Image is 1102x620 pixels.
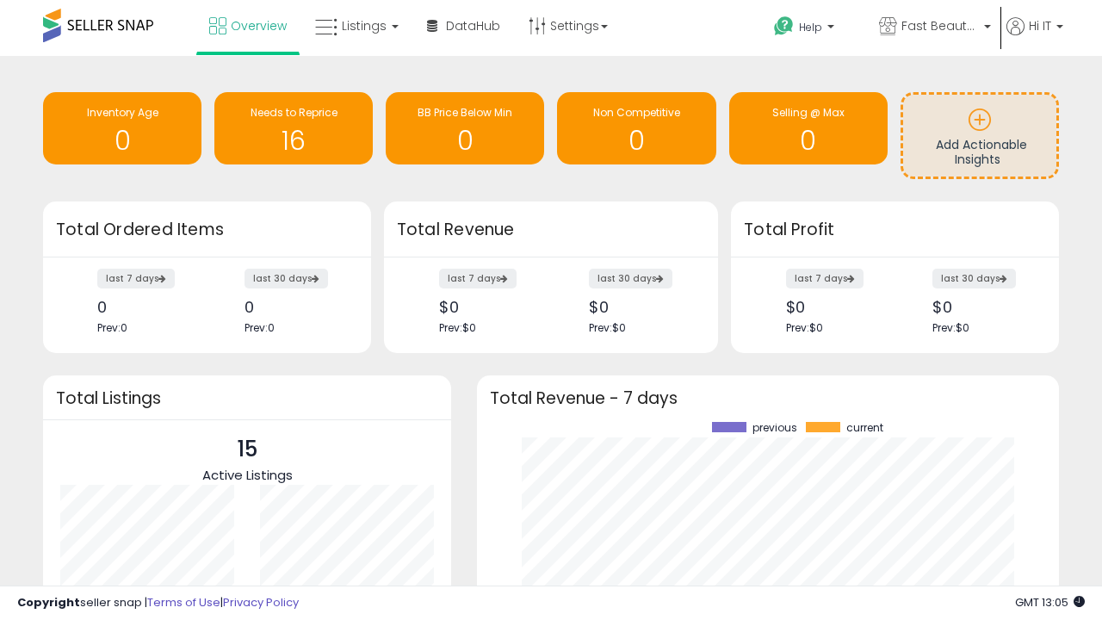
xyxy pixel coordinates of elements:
span: Help [799,20,822,34]
span: previous [752,422,797,434]
a: Selling @ Max 0 [729,92,888,164]
a: BB Price Below Min 0 [386,92,544,164]
label: last 30 days [245,269,328,288]
a: Hi IT [1006,17,1063,56]
span: Prev: $0 [589,320,626,335]
div: $0 [786,298,882,316]
i: Get Help [773,15,795,37]
span: Prev: 0 [97,320,127,335]
a: Needs to Reprice 16 [214,92,373,164]
span: Fast Beauty ([GEOGRAPHIC_DATA]) [901,17,979,34]
span: Prev: $0 [439,320,476,335]
label: last 30 days [932,269,1016,288]
p: 15 [202,433,293,466]
div: 0 [97,298,194,316]
span: Overview [231,17,287,34]
span: Prev: $0 [786,320,823,335]
a: Inventory Age 0 [43,92,201,164]
span: Inventory Age [87,105,158,120]
h3: Total Listings [56,392,438,405]
span: Non Competitive [593,105,680,120]
span: Selling @ Max [772,105,845,120]
h1: 0 [566,127,707,155]
span: Add Actionable Insights [936,136,1027,169]
a: Add Actionable Insights [903,95,1056,177]
span: Active Listings [202,466,293,484]
h1: 0 [52,127,193,155]
h3: Total Revenue - 7 days [490,392,1046,405]
span: Hi IT [1029,17,1051,34]
label: last 7 days [786,269,864,288]
span: 2025-09-10 13:05 GMT [1015,594,1085,611]
h1: 16 [223,127,364,155]
span: Listings [342,17,387,34]
span: DataHub [446,17,500,34]
h3: Total Revenue [397,218,705,242]
span: Needs to Reprice [251,105,337,120]
label: last 7 days [97,269,175,288]
a: Help [760,3,864,56]
h3: Total Ordered Items [56,218,358,242]
a: Non Competitive 0 [557,92,715,164]
span: Prev: 0 [245,320,275,335]
span: current [846,422,883,434]
div: 0 [245,298,341,316]
h1: 0 [738,127,879,155]
strong: Copyright [17,594,80,611]
div: seller snap | | [17,595,299,611]
label: last 30 days [589,269,672,288]
span: BB Price Below Min [418,105,512,120]
a: Privacy Policy [223,594,299,611]
a: Terms of Use [147,594,220,611]
span: Prev: $0 [932,320,969,335]
h3: Total Profit [744,218,1046,242]
div: $0 [589,298,688,316]
label: last 7 days [439,269,517,288]
div: $0 [439,298,538,316]
div: $0 [932,298,1029,316]
h1: 0 [394,127,536,155]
